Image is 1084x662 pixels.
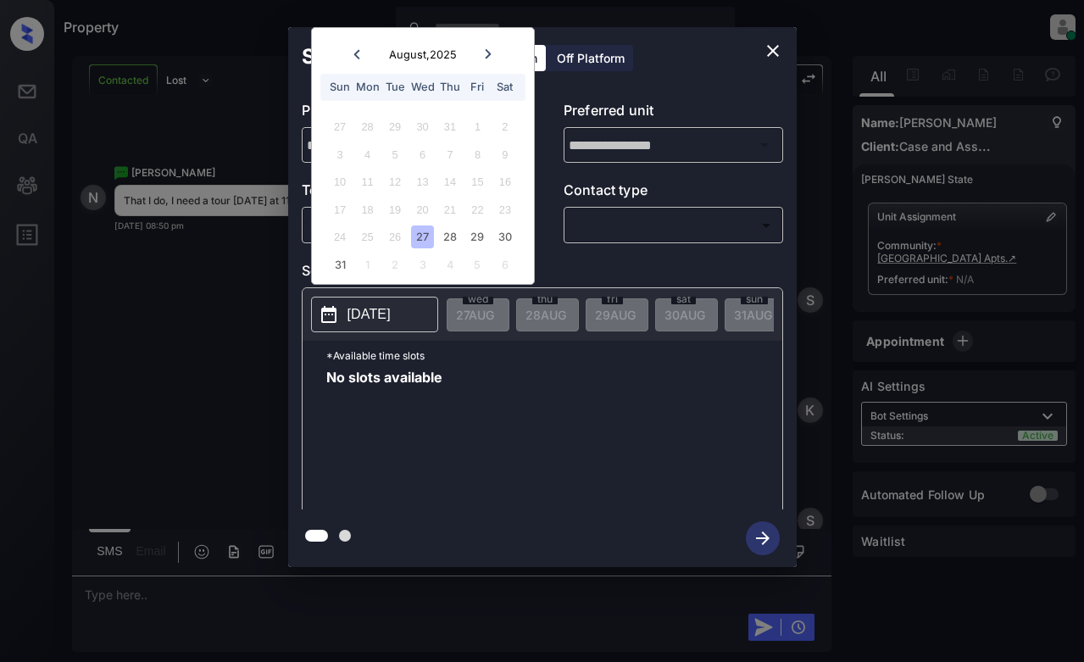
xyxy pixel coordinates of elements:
[329,198,352,221] div: Not available Sunday, August 17th, 2025
[466,143,489,166] div: Not available Friday, August 8th, 2025
[493,75,516,98] div: Sat
[356,143,379,166] div: Not available Monday, August 4th, 2025
[383,170,406,193] div: Not available Tuesday, August 12th, 2025
[329,253,352,276] div: Choose Sunday, August 31st, 2025
[329,75,352,98] div: Sun
[466,75,489,98] div: Fri
[411,75,434,98] div: Wed
[411,170,434,193] div: Not available Wednesday, August 13th, 2025
[383,143,406,166] div: Not available Tuesday, August 5th, 2025
[383,253,406,276] div: Choose Tuesday, September 2nd, 2025
[356,115,379,138] div: Not available Monday, July 28th, 2025
[438,225,461,248] div: Choose Thursday, August 28th, 2025
[548,45,633,71] div: Off Platform
[329,115,352,138] div: Not available Sunday, July 27th, 2025
[302,260,783,287] p: Select slot
[329,225,352,248] div: Not available Sunday, August 24th, 2025
[306,211,517,239] div: In Person
[411,143,434,166] div: Not available Wednesday, August 6th, 2025
[438,143,461,166] div: Not available Thursday, August 7th, 2025
[438,170,461,193] div: Not available Thursday, August 14th, 2025
[411,225,434,248] div: Choose Wednesday, August 27th, 2025
[356,75,379,98] div: Mon
[347,304,391,325] p: [DATE]
[466,115,489,138] div: Not available Friday, August 1st, 2025
[356,170,379,193] div: Not available Monday, August 11th, 2025
[383,225,406,248] div: Not available Tuesday, August 26th, 2025
[383,75,406,98] div: Tue
[756,34,790,68] button: close
[317,114,528,279] div: month 2025-08
[326,341,782,370] p: *Available time slots
[356,253,379,276] div: Choose Monday, September 1st, 2025
[493,115,516,138] div: Not available Saturday, August 2nd, 2025
[564,100,783,127] p: Preferred unit
[411,253,434,276] div: Choose Wednesday, September 3rd, 2025
[411,198,434,221] div: Not available Wednesday, August 20th, 2025
[564,180,783,207] p: Contact type
[493,253,516,276] div: Choose Saturday, September 6th, 2025
[288,27,461,86] h2: Schedule Tour
[326,370,442,506] span: No slots available
[302,180,521,207] p: Tour type
[466,225,489,248] div: Choose Friday, August 29th, 2025
[493,225,516,248] div: Choose Saturday, August 30th, 2025
[493,170,516,193] div: Not available Saturday, August 16th, 2025
[356,198,379,221] div: Not available Monday, August 18th, 2025
[466,170,489,193] div: Not available Friday, August 15th, 2025
[438,115,461,138] div: Not available Thursday, July 31st, 2025
[411,115,434,138] div: Not available Wednesday, July 30th, 2025
[383,198,406,221] div: Not available Tuesday, August 19th, 2025
[383,115,406,138] div: Not available Tuesday, July 29th, 2025
[438,75,461,98] div: Thu
[302,100,521,127] p: Preferred community
[466,253,489,276] div: Choose Friday, September 5th, 2025
[329,143,352,166] div: Not available Sunday, August 3rd, 2025
[438,253,461,276] div: Choose Thursday, September 4th, 2025
[311,297,438,332] button: [DATE]
[438,198,461,221] div: Not available Thursday, August 21st, 2025
[493,198,516,221] div: Not available Saturday, August 23rd, 2025
[493,143,516,166] div: Not available Saturday, August 9th, 2025
[466,198,489,221] div: Not available Friday, August 22nd, 2025
[329,170,352,193] div: Not available Sunday, August 10th, 2025
[356,225,379,248] div: Not available Monday, August 25th, 2025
